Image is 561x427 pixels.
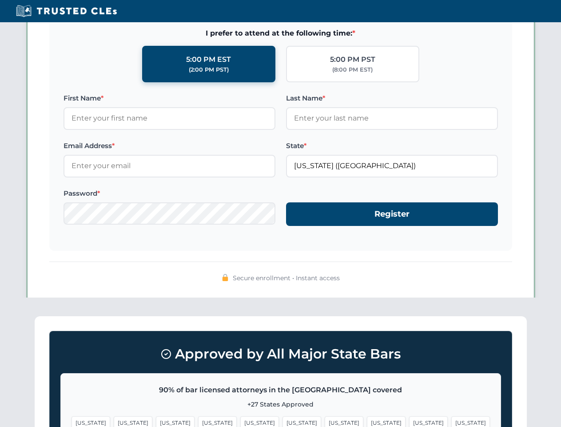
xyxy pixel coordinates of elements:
[330,54,375,65] div: 5:00 PM PST
[222,274,229,281] img: 🔒
[64,93,275,104] label: First Name
[233,273,340,283] span: Secure enrollment • Instant access
[64,28,498,39] span: I prefer to attend at the following time:
[186,54,231,65] div: 5:00 PM EST
[286,141,498,151] label: State
[332,65,373,74] div: (8:00 PM EST)
[64,155,275,177] input: Enter your email
[72,384,490,396] p: 90% of bar licensed attorneys in the [GEOGRAPHIC_DATA] covered
[64,188,275,199] label: Password
[286,155,498,177] input: Florida (FL)
[60,342,501,366] h3: Approved by All Major State Bars
[286,107,498,129] input: Enter your last name
[64,107,275,129] input: Enter your first name
[286,93,498,104] label: Last Name
[189,65,229,74] div: (2:00 PM PST)
[286,202,498,226] button: Register
[72,399,490,409] p: +27 States Approved
[64,141,275,151] label: Email Address
[13,4,119,18] img: Trusted CLEs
